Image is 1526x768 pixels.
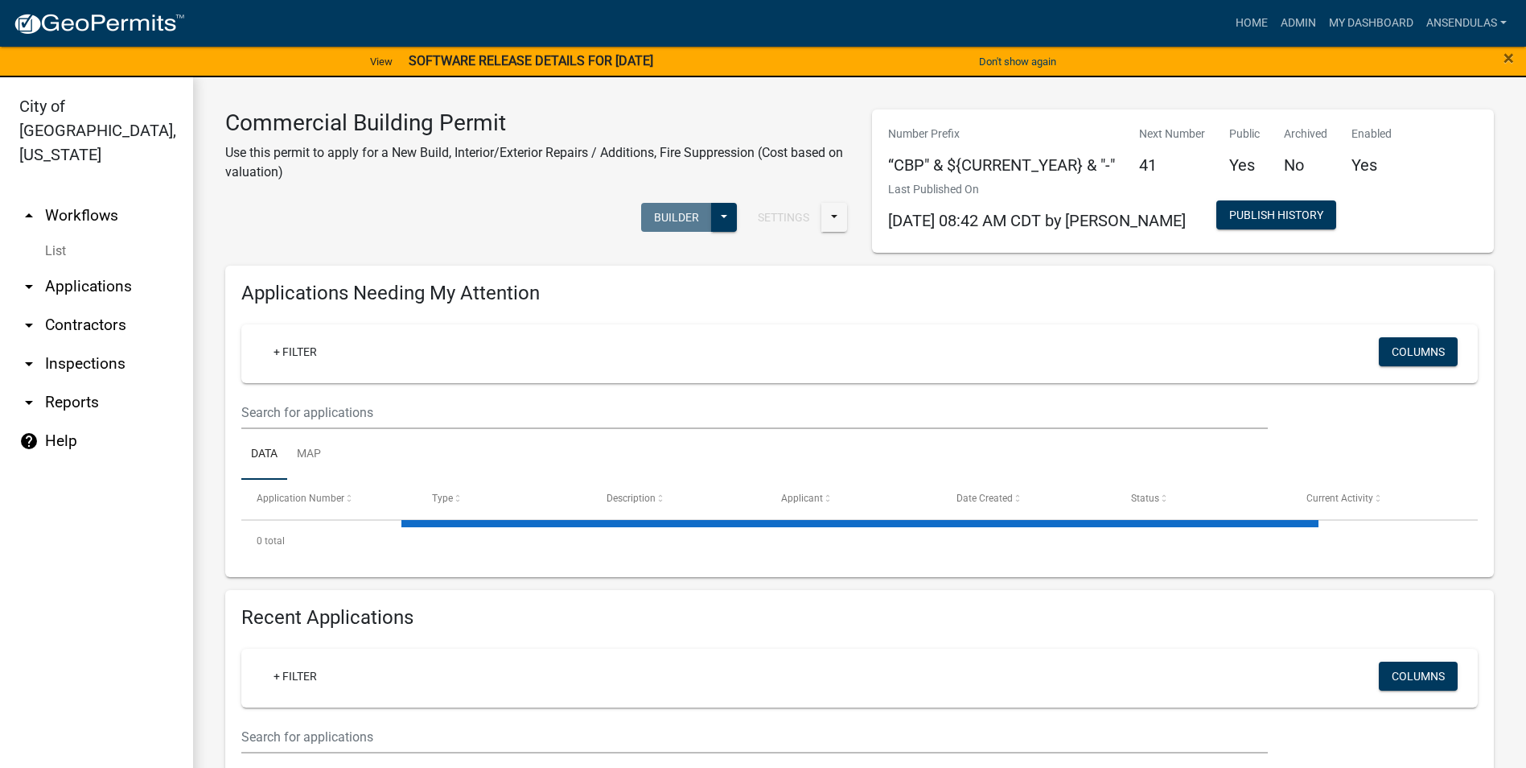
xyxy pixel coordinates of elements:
h5: Yes [1351,155,1392,175]
h5: No [1284,155,1327,175]
span: [DATE] 08:42 AM CDT by [PERSON_NAME] [888,211,1186,230]
datatable-header-cell: Description [591,480,766,518]
button: Publish History [1216,200,1336,229]
span: Type [432,493,453,504]
a: + Filter [261,337,330,366]
h5: Yes [1229,155,1260,175]
span: Current Activity [1306,493,1373,504]
datatable-header-cell: Date Created [941,480,1116,518]
a: Map [287,429,331,481]
a: View [364,48,399,75]
i: arrow_drop_down [19,393,39,412]
a: + Filter [261,662,330,691]
input: Search for applications [241,721,1268,754]
i: help [19,431,39,451]
span: Date Created [956,493,1013,504]
i: arrow_drop_down [19,316,39,335]
button: Close [1503,48,1514,68]
datatable-header-cell: Current Activity [1291,480,1466,518]
input: Search for applications [241,396,1268,429]
h4: Recent Applications [241,606,1478,630]
a: ansendulas [1420,8,1513,39]
button: Settings [745,203,822,232]
datatable-header-cell: Type [416,480,590,518]
h4: Applications Needing My Attention [241,282,1478,305]
p: Last Published On [888,181,1186,198]
p: Use this permit to apply for a New Build, Interior/Exterior Repairs / Additions, Fire Suppression... [225,143,848,182]
strong: SOFTWARE RELEASE DETAILS FOR [DATE] [409,53,653,68]
p: Archived [1284,126,1327,142]
datatable-header-cell: Application Number [241,480,416,518]
button: Builder [641,203,712,232]
span: Description [607,493,656,504]
button: Columns [1379,337,1458,366]
datatable-header-cell: Status [1116,480,1290,518]
button: Columns [1379,662,1458,691]
span: Status [1131,493,1159,504]
h5: “CBP" & ${CURRENT_YEAR} & "-" [888,155,1115,175]
a: Admin [1274,8,1322,39]
p: Enabled [1351,126,1392,142]
h3: Commercial Building Permit [225,109,848,137]
div: 0 total [241,521,1478,561]
wm-modal-confirm: Workflow Publish History [1216,209,1336,222]
i: arrow_drop_down [19,354,39,374]
i: arrow_drop_up [19,206,39,225]
p: Public [1229,126,1260,142]
a: Home [1229,8,1274,39]
i: arrow_drop_down [19,277,39,296]
a: Data [241,429,287,481]
h5: 41 [1139,155,1205,175]
p: Number Prefix [888,126,1115,142]
span: Applicant [781,493,823,504]
p: Next Number [1139,126,1205,142]
datatable-header-cell: Applicant [766,480,940,518]
span: × [1503,47,1514,69]
a: My Dashboard [1322,8,1420,39]
button: Don't show again [973,48,1063,75]
span: Application Number [257,493,344,504]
